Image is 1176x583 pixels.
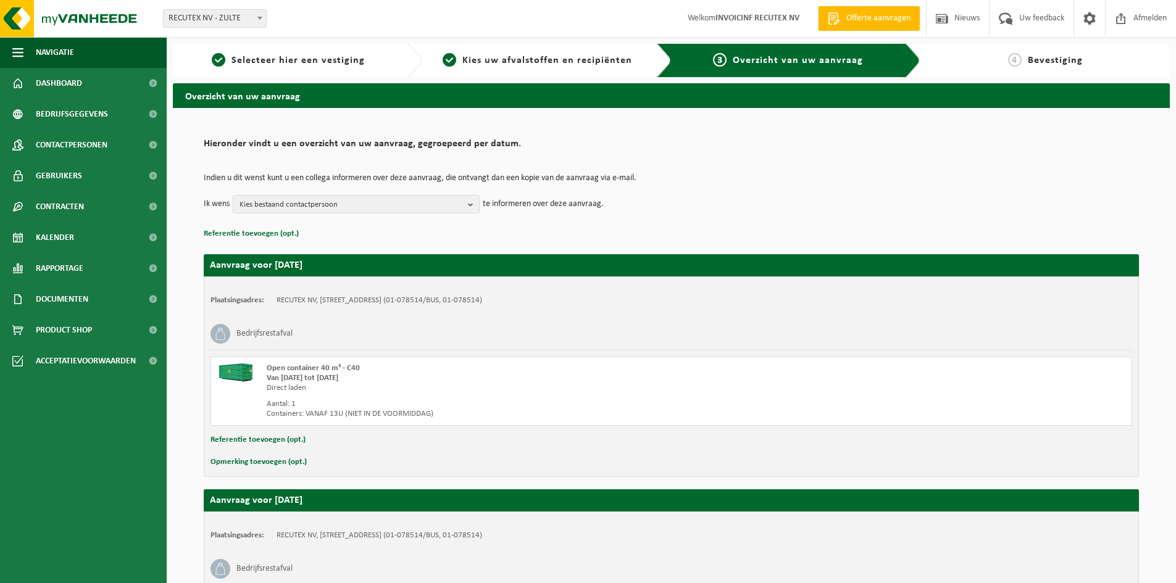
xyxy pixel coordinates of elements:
[36,99,108,130] span: Bedrijfsgegevens
[713,53,727,67] span: 3
[428,53,647,68] a: 2Kies uw afvalstoffen en recipiënten
[36,222,74,253] span: Kalender
[204,139,1139,155] h2: Hieronder vindt u een overzicht van uw aanvraag, gegroepeerd per datum.
[36,160,82,191] span: Gebruikers
[715,14,799,23] strong: INVOICINF RECUTEX NV
[462,56,632,65] span: Kies uw afvalstoffen en recipiënten
[236,324,293,344] h3: Bedrijfsrestafval
[267,399,721,409] div: Aantal: 1
[212,53,225,67] span: 1
[267,374,338,382] strong: Van [DATE] tot [DATE]
[204,195,230,213] p: Ik wens
[211,454,307,470] button: Opmerking toevoegen (opt.)
[36,37,74,68] span: Navigatie
[1008,53,1022,67] span: 4
[231,56,365,65] span: Selecteer hier een vestiging
[267,409,721,419] div: Containers: VANAF 13U (NIET IN DE VOORMIDDAG)
[1028,56,1083,65] span: Bevestiging
[277,531,482,540] td: RECUTEX NV, [STREET_ADDRESS] (01-078514/BUS, 01-078514)
[211,432,306,448] button: Referentie toevoegen (opt.)
[210,495,302,505] strong: Aanvraag voor [DATE]
[211,531,264,539] strong: Plaatsingsadres:
[36,191,84,222] span: Contracten
[483,195,604,213] p: te informeren over deze aanvraag.
[173,83,1170,107] h2: Overzicht van uw aanvraag
[204,174,1139,183] p: Indien u dit wenst kunt u een collega informeren over deze aanvraag, die ontvangt dan een kopie v...
[217,363,254,382] img: HK-XC-40-GN-00.png
[36,68,82,99] span: Dashboard
[277,296,482,305] td: RECUTEX NV, [STREET_ADDRESS] (01-078514/BUS, 01-078514)
[36,345,136,376] span: Acceptatievoorwaarden
[163,9,267,28] span: RECUTEX NV - ZULTE
[210,260,302,270] strong: Aanvraag voor [DATE]
[211,296,264,304] strong: Plaatsingsadres:
[36,130,107,160] span: Contactpersonen
[267,383,721,393] div: Direct laden
[36,253,83,284] span: Rapportage
[36,284,88,315] span: Documenten
[267,364,360,372] span: Open container 40 m³ - C40
[733,56,863,65] span: Overzicht van uw aanvraag
[204,226,299,242] button: Referentie toevoegen (opt.)
[233,195,480,213] button: Kies bestaand contactpersoon
[843,12,914,25] span: Offerte aanvragen
[164,10,266,27] span: RECUTEX NV - ZULTE
[818,6,920,31] a: Offerte aanvragen
[236,559,293,579] h3: Bedrijfsrestafval
[443,53,456,67] span: 2
[240,196,463,214] span: Kies bestaand contactpersoon
[179,53,398,68] a: 1Selecteer hier een vestiging
[36,315,92,345] span: Product Shop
